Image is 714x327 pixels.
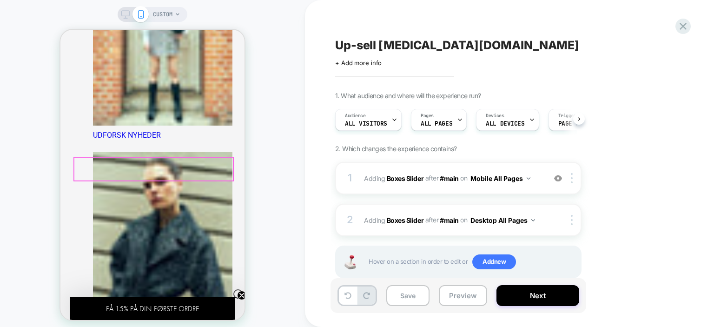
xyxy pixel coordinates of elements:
[345,113,366,119] span: Audience
[425,216,439,224] span: AFTER
[9,267,175,290] div: FÅ 15% PÅ DIN FØRSTE ORDRE Close teaser
[387,216,423,224] b: Boxes Slider
[335,59,382,67] span: + Add more info
[554,174,562,182] img: crossed eye
[33,100,177,111] span: UDFORSK NYHEDER
[173,260,182,269] button: Close teaser
[527,177,530,180] img: down arrow
[345,211,355,229] div: 2
[341,255,359,269] img: Joystick
[470,214,535,227] button: Desktop All Pages
[364,174,423,182] span: Adding
[425,174,439,182] span: AFTER
[531,219,535,221] img: down arrow
[386,285,430,306] button: Save
[439,285,487,306] button: Preview
[369,254,576,269] span: Hover on a section in order to edit or
[335,92,481,100] span: 1. What audience and where will the experience run?
[460,172,467,184] span: on
[472,254,516,269] span: Add new
[460,214,467,226] span: on
[345,169,355,187] div: 1
[571,173,573,183] img: close
[421,120,452,127] span: ALL PAGES
[496,285,579,306] button: Next
[153,7,172,22] span: CUSTOM
[486,120,524,127] span: ALL DEVICES
[345,120,387,127] span: All Visitors
[558,120,590,127] span: Page Load
[46,274,139,284] span: FÅ 15% PÅ DIN FØRSTE ORDRE
[440,174,459,182] span: #main
[486,113,504,119] span: Devices
[335,145,456,153] span: 2. Which changes the experience contains?
[558,113,576,119] span: Trigger
[440,216,459,224] span: #main
[335,38,579,52] span: Up-sell [MEDICAL_DATA][DOMAIN_NAME]
[421,113,434,119] span: Pages
[470,172,530,185] button: Mobile All Pages
[387,174,423,182] b: Boxes Slider
[364,216,423,224] span: Adding
[571,215,573,225] img: close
